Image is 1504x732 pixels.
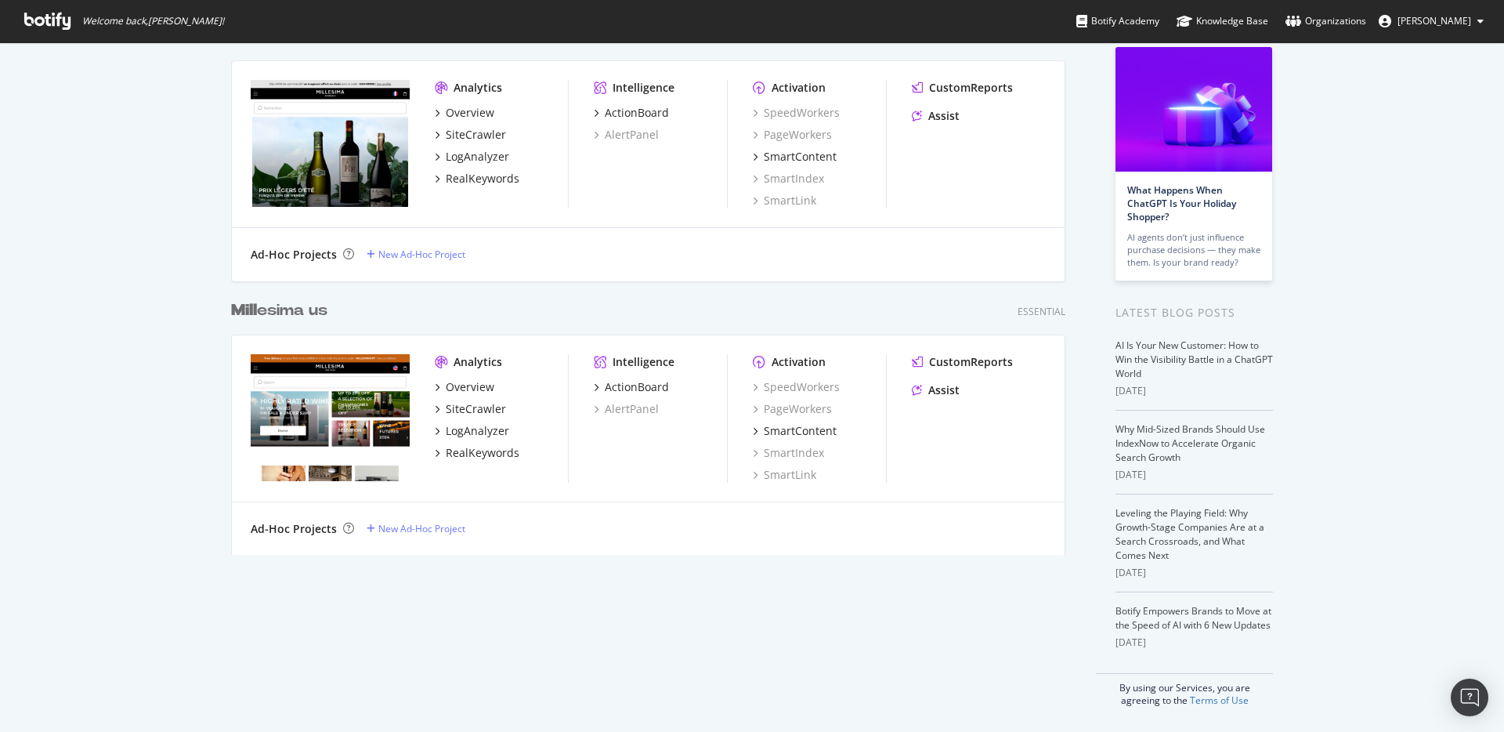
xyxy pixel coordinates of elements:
div: Knowledge Base [1177,13,1268,29]
a: Assist [912,382,960,398]
div: Latest Blog Posts [1115,304,1273,321]
a: Terms of Use [1190,694,1249,707]
a: PageWorkers [753,127,832,143]
a: Millesima us [231,299,334,322]
div: By using our Services, you are agreeing to the [1096,673,1273,707]
div: LogAnalyzer [446,149,509,165]
a: SiteCrawler [435,127,506,143]
b: Mill [231,303,257,318]
div: Analytics [454,80,502,96]
div: SmartContent [764,149,837,165]
a: New Ad-Hoc Project [367,522,465,535]
a: Overview [435,379,494,395]
div: Botify Academy [1076,13,1159,29]
div: Activation [772,80,826,96]
a: CustomReports [912,80,1013,96]
a: SmartIndex [753,171,824,187]
a: CustomReports [912,354,1013,370]
div: SiteCrawler [446,401,506,417]
a: AlertPanel [594,127,659,143]
div: Open Intercom Messenger [1451,679,1488,716]
div: New Ad-Hoc Project [378,248,465,261]
a: SmartLink [753,193,816,208]
div: Organizations [1285,13,1366,29]
a: SmartContent [753,149,837,165]
div: LogAnalyzer [446,423,509,439]
div: Activation [772,354,826,370]
div: Ad-Hoc Projects [251,521,337,537]
div: [DATE] [1115,468,1273,482]
a: ActionBoard [594,379,669,395]
a: Botify Empowers Brands to Move at the Speed of AI with 6 New Updates [1115,604,1271,632]
div: Analytics [454,354,502,370]
a: Why Mid-Sized Brands Should Use IndexNow to Accelerate Organic Search Growth [1115,422,1265,464]
a: SmartLink [753,467,816,483]
span: Olivier Job [1397,14,1471,27]
div: Overview [446,105,494,121]
div: CustomReports [929,354,1013,370]
a: SmartIndex [753,445,824,461]
div: AI agents don’t just influence purchase decisions — they make them. Is your brand ready? [1127,231,1260,269]
div: SmartContent [764,423,837,439]
div: Intelligence [613,80,674,96]
span: Welcome back, [PERSON_NAME] ! [82,15,224,27]
img: millesima-usa.com [251,354,410,481]
img: What Happens When ChatGPT Is Your Holiday Shopper? [1115,47,1272,172]
a: ActionBoard [594,105,669,121]
a: LogAnalyzer [435,423,509,439]
div: SiteCrawler [446,127,506,143]
div: [DATE] [1115,566,1273,580]
a: LogAnalyzer [435,149,509,165]
img: millesima.fr [251,80,410,207]
a: Assist [912,108,960,124]
div: Overview [446,379,494,395]
div: Ad-Hoc Projects [251,247,337,263]
a: What Happens When ChatGPT Is Your Holiday Shopper? [1127,183,1236,223]
a: Overview [435,105,494,121]
a: PageWorkers [753,401,832,417]
a: AlertPanel [594,401,659,417]
div: Assist [928,382,960,398]
div: esima us [231,299,327,322]
div: [DATE] [1115,636,1273,650]
div: Intelligence [613,354,674,370]
div: [DATE] [1115,384,1273,398]
a: SpeedWorkers [753,379,840,395]
a: RealKeywords [435,171,519,187]
a: Leveling the Playing Field: Why Growth-Stage Companies Are at a Search Crossroads, and What Comes... [1115,506,1264,562]
div: RealKeywords [446,445,519,461]
a: SpeedWorkers [753,105,840,121]
a: New Ad-Hoc Project [367,248,465,261]
div: ActionBoard [605,105,669,121]
button: [PERSON_NAME] [1366,9,1496,34]
div: RealKeywords [446,171,519,187]
a: AI Is Your New Customer: How to Win the Visibility Battle in a ChatGPT World [1115,339,1273,380]
div: New Ad-Hoc Project [378,522,465,535]
div: grid [231,6,1078,555]
div: Assist [928,108,960,124]
a: SmartContent [753,423,837,439]
div: CustomReports [929,80,1013,96]
div: Essential [1018,305,1065,318]
a: SiteCrawler [435,401,506,417]
a: RealKeywords [435,445,519,461]
div: ActionBoard [605,379,669,395]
